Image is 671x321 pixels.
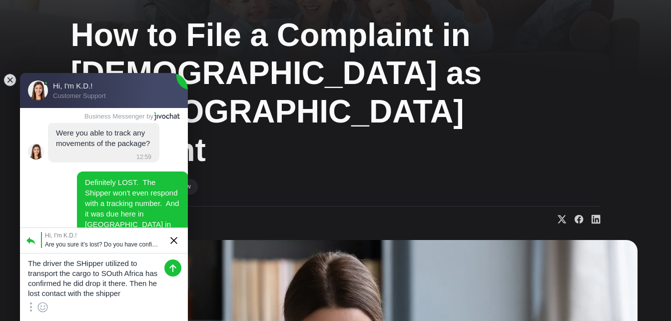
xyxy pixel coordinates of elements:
jdiv: Hi, I'm K.D.! [28,143,44,159]
jdiv: 18.08.25 13:00:41 [77,171,188,247]
jdiv: Were you able to track any movements of the package? [56,128,150,147]
jdiv: Definitely LOST. The Shipper won't even respond with a tracking number. And it was due here in [G... [85,178,181,239]
h1: How to File a Complaint in [DEMOGRAPHIC_DATA] as a [DEMOGRAPHIC_DATA] Resident [71,16,491,169]
jdiv: 18.08.25 12:59:55 [48,122,159,162]
a: Business Messenger by [84,112,180,121]
a: Share on X [550,214,567,224]
jdiv: Are you sure it’s lost? Do you have confirmation that it was picked up? [45,239,158,248]
a: Share on Facebook [567,214,584,224]
jdiv: Hi, I'm K.D.! [45,232,158,239]
jdiv: 12:59 [133,153,151,160]
a: Share on Linkedin [584,214,601,224]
